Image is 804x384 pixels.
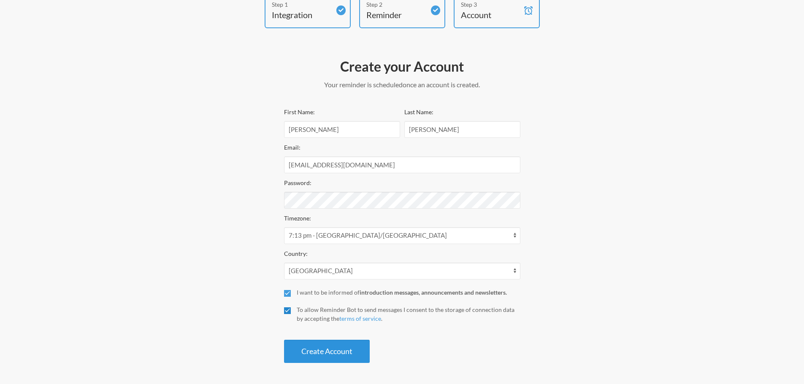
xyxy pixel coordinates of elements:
label: Password: [284,179,311,186]
strong: introduction messages, announcements and newsletters. [360,289,507,296]
h4: Reminder [366,9,425,21]
a: terms of service [339,315,381,322]
label: Timezone: [284,215,311,222]
div: I want to be informed of [297,288,520,297]
input: To allow Reminder Bot to send messages I consent to the storage of connection data by accepting t... [284,307,291,314]
label: Email: [284,144,300,151]
div: To allow Reminder Bot to send messages I consent to the storage of connection data by accepting t... [297,305,520,323]
p: Your reminder is scheduled once an account is created. [284,80,520,90]
h2: Create your Account [284,58,520,75]
input: I want to be informed ofintroduction messages, announcements and newsletters. [284,290,291,297]
label: Country: [284,250,308,257]
label: First Name: [284,108,315,115]
h4: Account [461,9,520,21]
h4: Integration [272,9,331,21]
label: Last Name: [404,108,433,115]
button: Create Account [284,340,370,363]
